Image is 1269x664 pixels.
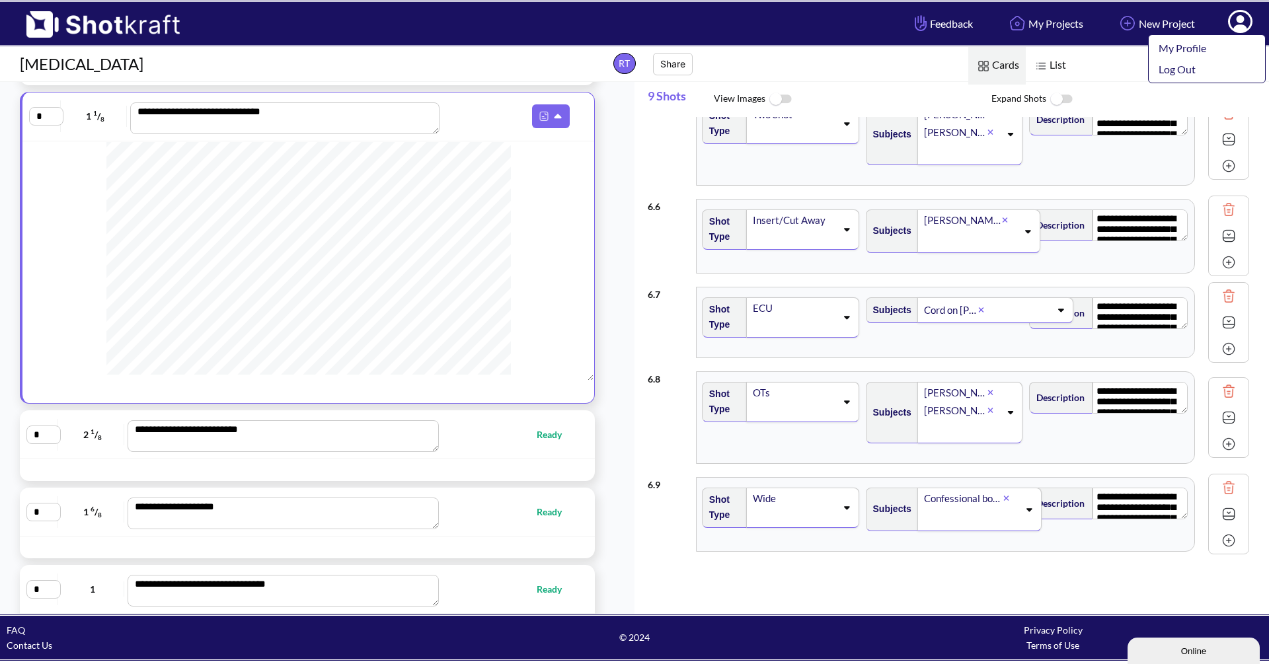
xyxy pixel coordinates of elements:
[844,622,1262,638] div: Privacy Policy
[1219,200,1239,219] img: Trash Icon
[703,489,740,526] span: Shot Type
[93,109,97,117] span: 1
[968,47,1026,85] span: Cards
[91,505,95,513] span: 6
[1219,339,1239,359] img: Add Icon
[975,57,992,75] img: Card Icon
[751,211,836,229] div: Insert/Cut Away
[1219,252,1239,272] img: Add Icon
[1030,387,1085,408] span: Description
[1219,504,1239,524] img: Expand Icon
[923,384,987,402] div: [PERSON_NAME]
[1006,12,1028,34] img: Home Icon
[1219,286,1239,306] img: Trash Icon
[1219,226,1239,246] img: Expand Icon
[1106,6,1205,41] a: New Project
[703,105,740,142] span: Shot Type
[866,220,911,242] span: Subjects
[537,581,575,597] span: Ready
[991,85,1269,114] span: Expand Shots
[648,365,689,387] div: 6 . 8
[1128,635,1262,664] iframe: chat widget
[91,427,95,435] span: 1
[613,53,636,74] span: RT
[1032,57,1050,75] img: List Icon
[923,301,978,319] div: Cord on [PERSON_NAME] neck
[866,402,911,424] span: Subjects
[1026,47,1073,85] span: List
[923,402,987,420] div: [PERSON_NAME]
[866,498,911,520] span: Subjects
[537,427,575,442] span: Ready
[923,124,987,141] div: [PERSON_NAME]
[1219,156,1239,176] img: Add Icon
[1030,108,1085,130] span: Description
[1219,531,1239,550] img: Add Icon
[844,638,1262,653] div: Terms of Use
[911,12,930,34] img: Hand Icon
[703,383,740,420] span: Shot Type
[751,299,836,317] div: ECU
[537,504,575,519] span: Ready
[425,630,843,645] span: © 2024
[1219,313,1239,332] img: Expand Icon
[1030,214,1085,236] span: Description
[911,16,973,31] span: Feedback
[648,470,689,492] div: 6 . 9
[1149,38,1258,59] a: My Profile
[1219,408,1239,427] img: Expand Icon
[61,424,124,445] span: 2 /
[98,433,102,441] span: 8
[923,211,1002,229] div: [PERSON_NAME] heels
[1219,129,1239,149] img: Expand Icon
[535,108,553,125] img: Pdf Icon
[61,581,124,597] span: 1
[1046,85,1076,114] img: ToggleOff Icon
[866,299,911,321] span: Subjects
[751,384,836,402] div: OTs
[1116,12,1139,34] img: Add Icon
[714,85,991,114] span: View Images
[648,280,689,302] div: 6 . 7
[866,124,911,145] span: Subjects
[653,53,693,75] button: Share
[923,490,1003,507] div: Confessional booth area
[61,501,124,523] span: 1 /
[100,115,104,123] span: 8
[1219,434,1239,454] img: Add Icon
[648,192,689,214] div: 6 . 6
[648,82,714,117] span: 9 Shots
[7,624,25,636] a: FAQ
[703,211,740,248] span: Shot Type
[64,106,127,127] span: 1 /
[765,85,795,114] img: ToggleOff Icon
[7,640,52,651] a: Contact Us
[703,299,740,336] span: Shot Type
[996,6,1093,41] a: My Projects
[751,490,836,507] div: Wide
[1219,478,1239,498] img: Trash Icon
[1149,59,1258,80] a: Log Out
[1219,381,1239,401] img: Trash Icon
[1030,492,1085,514] span: Description
[98,511,102,519] span: 8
